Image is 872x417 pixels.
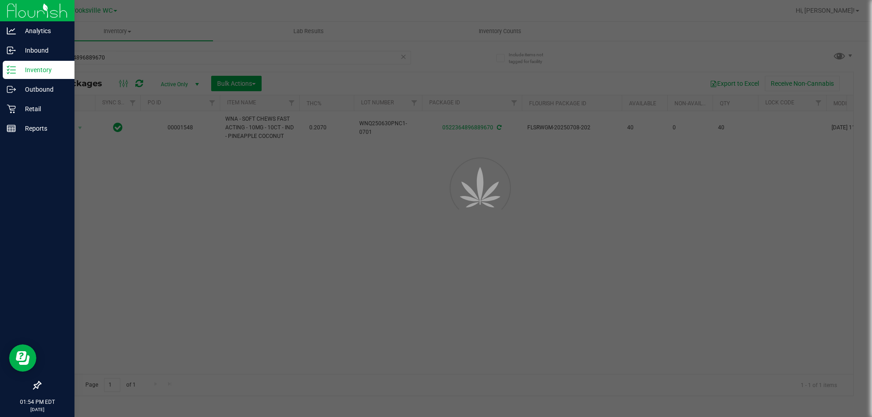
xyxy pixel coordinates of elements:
inline-svg: Inventory [7,65,16,74]
inline-svg: Reports [7,124,16,133]
inline-svg: Inbound [7,46,16,55]
p: Retail [16,103,70,114]
p: Analytics [16,25,70,36]
p: Inventory [16,64,70,75]
p: Outbound [16,84,70,95]
inline-svg: Analytics [7,26,16,35]
p: [DATE] [4,406,70,413]
p: Reports [16,123,70,134]
p: 01:54 PM EDT [4,398,70,406]
p: Inbound [16,45,70,56]
inline-svg: Outbound [7,85,16,94]
iframe: Resource center [9,344,36,372]
inline-svg: Retail [7,104,16,113]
